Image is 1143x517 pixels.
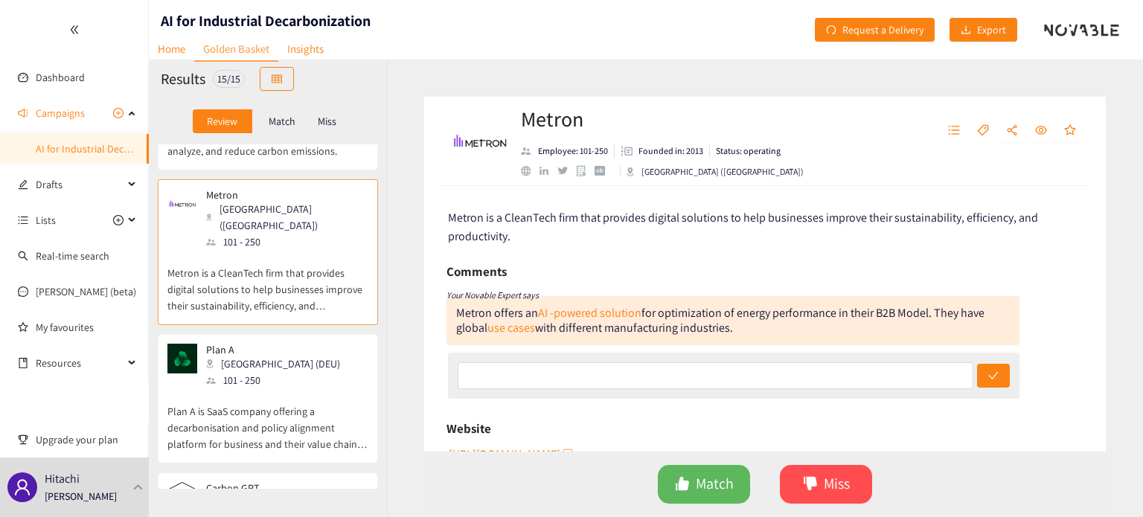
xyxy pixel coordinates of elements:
span: Miss [824,472,850,495]
p: Plan A [206,344,340,356]
span: unordered-list [18,215,28,225]
p: Metron is a CleanTech firm that provides digital solutions to help businesses improve their susta... [167,250,368,314]
a: Golden Basket [194,37,278,62]
p: Metron [206,189,358,201]
div: 101 - 250 [206,234,367,250]
span: plus-circle [113,215,124,225]
p: Miss [318,115,336,127]
img: Snapshot of the company's website [167,344,197,373]
span: edit [18,179,28,190]
button: redoRequest a Delivery [815,18,935,42]
span: unordered-list [948,124,960,138]
li: Status [710,144,781,158]
p: Status: operating [716,144,781,158]
span: Lists [36,205,56,235]
span: book [18,358,28,368]
span: Export [977,22,1006,38]
button: tag [970,119,996,143]
a: linkedin [540,167,557,176]
span: download [961,25,971,36]
span: share-alt [1006,124,1018,138]
span: double-left [69,25,80,35]
h6: Website [446,417,491,440]
span: star [1064,124,1076,138]
span: Resources [36,348,124,378]
span: Upgrade your plan [36,425,137,455]
a: Dashboard [36,71,85,84]
a: twitter [557,167,576,174]
button: dislikeMiss [780,465,872,504]
a: [PERSON_NAME] (beta) [36,285,136,298]
img: Snapshot of the company's website [167,482,197,512]
iframe: Chat Widget [1069,446,1143,517]
span: like [675,476,690,493]
p: [PERSON_NAME] [45,488,117,504]
p: Review [207,115,237,127]
a: AI -powered solution [538,305,641,321]
span: user [13,478,31,496]
img: Snapshot of the company's website [167,189,197,219]
button: likeMatch [658,465,750,504]
a: google maps [577,165,595,176]
span: Drafts [36,170,124,199]
a: My favourites [36,312,137,342]
span: plus-circle [113,108,124,118]
img: Company Logo [450,112,510,171]
a: AI for Industrial Decarbonization [36,142,180,155]
button: eye [1028,119,1054,143]
button: [URL][DOMAIN_NAME] [449,442,575,466]
span: Campaigns [36,98,85,128]
span: trophy [18,434,28,445]
a: Insights [278,37,333,60]
span: sound [18,108,28,118]
span: Request a Delivery [842,22,923,38]
h6: Comments [446,260,507,283]
a: website [521,166,540,176]
span: redo [826,25,836,36]
li: Founded in year [615,144,710,158]
div: [GEOGRAPHIC_DATA] ([GEOGRAPHIC_DATA]) [627,165,804,179]
p: Founded in: 2013 [638,144,703,158]
div: 15 / 15 [213,70,245,88]
button: downloadExport [950,18,1017,42]
a: crunchbase [595,166,613,176]
span: [URL][DOMAIN_NAME] [449,445,560,463]
div: チャットウィジェット [1069,446,1143,517]
span: Match [696,472,734,495]
p: Match [269,115,295,127]
h1: AI for Industrial Decarbonization [161,10,371,31]
button: star [1057,119,1083,143]
p: Plan A is SaaS company offering a decarbonisation and policy alignment platform for business and ... [167,388,368,452]
h2: Results [161,68,205,89]
a: Real-time search [36,249,109,263]
button: unordered-list [941,119,967,143]
div: [GEOGRAPHIC_DATA] ([GEOGRAPHIC_DATA]) [206,201,367,234]
span: eye [1035,124,1047,138]
p: Employee: 101-250 [538,144,608,158]
a: Home [149,37,194,60]
p: Hitachi [45,469,80,488]
span: tag [977,124,989,138]
a: use cases [487,320,535,335]
i: Your Novable Expert says [446,289,539,301]
span: dislike [803,476,818,493]
li: Employees [521,144,615,158]
div: 101 - 250 [206,372,349,388]
div: Metron offers an for optimization of energy performance in their B2B Model. They have global with... [456,305,984,335]
button: check [977,364,1010,388]
button: table [260,67,294,91]
div: [GEOGRAPHIC_DATA] (DEU) [206,356,349,372]
span: check [988,370,999,382]
h2: Metron [521,104,804,134]
span: Metron is a CleanTech firm that provides digital solutions to help businesses improve their susta... [448,210,1038,244]
span: table [272,74,282,86]
button: share-alt [999,119,1025,143]
p: Carbon GPT [206,482,358,494]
